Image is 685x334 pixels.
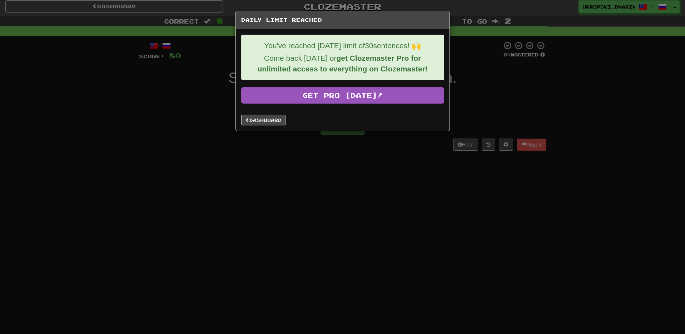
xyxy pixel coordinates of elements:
[247,40,438,51] p: You've reached [DATE] limit of 30 sentences! 🙌
[257,54,427,73] strong: get Clozemaster Pro for unlimited access to everything on Clozemaster!
[241,87,444,104] a: Get Pro [DATE]!
[247,53,438,74] p: Come back [DATE] or
[241,115,286,125] a: Dashboard
[241,16,444,24] h5: Daily Limit Reached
